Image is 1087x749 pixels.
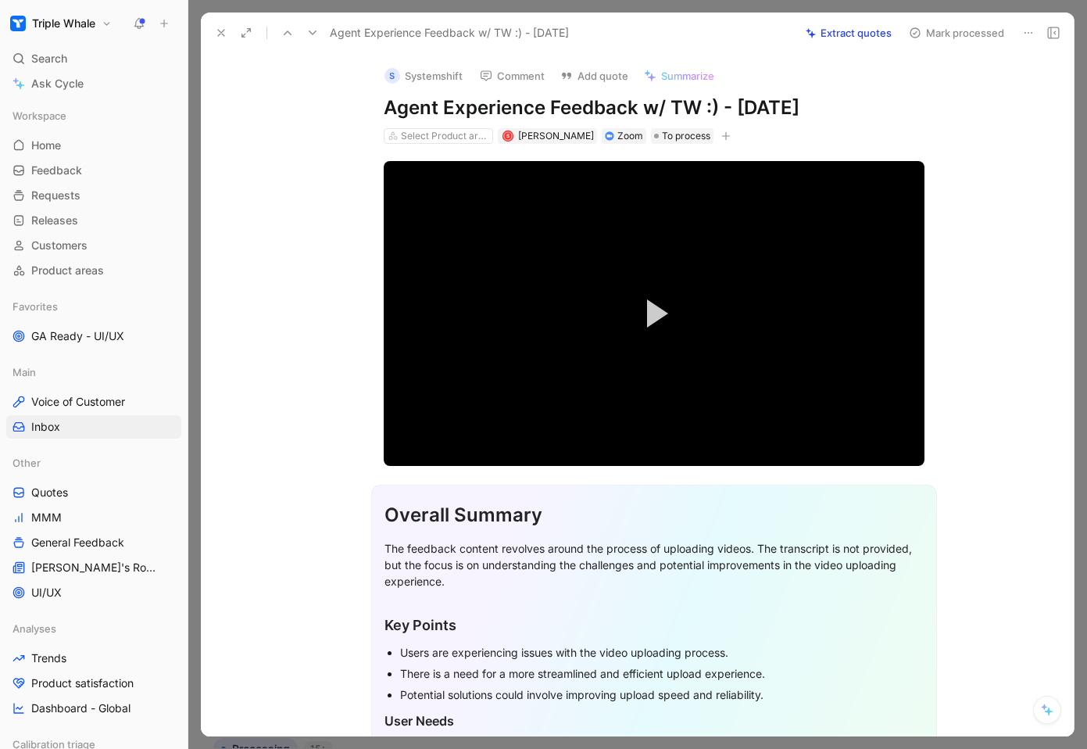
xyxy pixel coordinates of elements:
[902,22,1011,44] button: Mark processed
[6,415,181,439] a: Inbox
[6,617,181,640] div: Analyses
[384,95,924,120] h1: Agent Experience Feedback w/ TW :) - [DATE]
[6,581,181,604] a: UI/UX
[31,138,61,153] span: Home
[31,650,66,666] span: Trends
[799,22,899,44] button: Extract quotes
[13,455,41,471] span: Other
[651,128,713,144] div: To process
[6,617,181,720] div: AnalysesTrendsProduct satisfactionDashboard - Global
[31,510,62,525] span: MMM
[6,697,181,720] a: Dashboard - Global
[6,390,181,414] a: Voice of Customer
[6,531,181,554] a: General Feedback
[384,615,924,636] div: Key Points
[31,74,84,93] span: Ask Cycle
[6,451,181,604] div: OtherQuotesMMMGeneral Feedback[PERSON_NAME]'s RoadmapUI/UX
[619,278,689,349] button: Play Video
[384,68,400,84] div: S
[6,647,181,670] a: Trends
[32,16,95,30] h1: Triple Whale
[6,672,181,695] a: Product satisfaction
[13,621,56,636] span: Analyses
[400,686,924,703] div: Potential solutions could involve improving upload speed and reliability.
[6,451,181,475] div: Other
[6,209,181,232] a: Releases
[31,485,68,500] span: Quotes
[31,535,124,550] span: General Feedback
[6,72,181,95] a: Ask Cycle
[553,65,635,87] button: Add quote
[6,506,181,529] a: MMM
[401,128,488,144] div: Select Product areas
[6,295,181,318] div: Favorites
[31,328,124,344] span: GA Ready - UI/UX
[31,585,62,600] span: UI/UX
[6,13,116,34] button: Triple WhaleTriple Whale
[6,360,181,439] div: MainVoice of CustomerInbox
[10,16,26,31] img: Triple Whale
[384,711,924,730] div: User Needs
[13,364,36,380] span: Main
[31,560,162,575] span: [PERSON_NAME]'s Roadmap
[518,130,594,142] span: [PERSON_NAME]
[384,540,924,590] div: The feedback content revolves around the process of uploading videos. The transcript is not provi...
[384,161,924,465] div: Video Player
[6,481,181,504] a: Quotes
[13,299,58,314] span: Favorites
[503,132,512,141] div: S
[6,259,181,282] a: Product areas
[6,134,181,157] a: Home
[31,213,78,228] span: Releases
[13,108,66,124] span: Workspace
[6,556,181,579] a: [PERSON_NAME]'s Roadmap
[31,263,104,278] span: Product areas
[400,665,924,682] div: There is a need for a more streamlined and efficient upload experience.
[617,128,643,144] div: Zoom
[31,163,82,178] span: Feedback
[661,69,714,83] span: Summarize
[384,501,924,529] div: Overall Summary
[377,64,470,88] button: SSystemshift
[6,184,181,207] a: Requests
[662,128,710,144] span: To process
[31,394,125,410] span: Voice of Customer
[6,234,181,257] a: Customers
[31,188,80,203] span: Requests
[637,65,721,87] button: Summarize
[6,159,181,182] a: Feedback
[31,49,67,68] span: Search
[473,65,552,87] button: Comment
[31,676,134,691] span: Product satisfaction
[31,701,131,716] span: Dashboard - Global
[6,47,181,70] div: Search
[31,238,88,253] span: Customers
[6,360,181,384] div: Main
[330,23,569,42] span: Agent Experience Feedback w/ TW :) - [DATE]
[31,419,60,435] span: Inbox
[6,104,181,127] div: Workspace
[400,644,924,661] div: Users are experiencing issues with the video uploading process.
[6,324,181,348] a: GA Ready - UI/UX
